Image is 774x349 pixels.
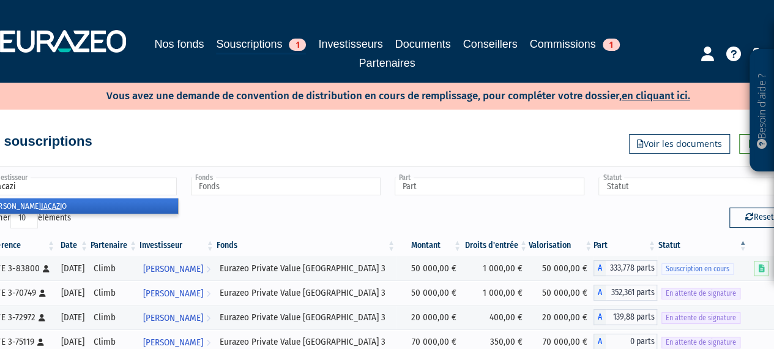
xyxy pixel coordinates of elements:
[206,258,210,280] i: Voir l'investisseur
[138,280,215,305] a: [PERSON_NAME]
[606,260,657,276] span: 333,778 parts
[138,305,215,329] a: [PERSON_NAME]
[61,262,85,275] div: [DATE]
[396,280,463,305] td: 50 000,00 €
[143,282,203,305] span: [PERSON_NAME]
[396,235,463,256] th: Montant: activer pour trier la colonne par ordre croissant
[39,314,45,321] i: [Français] Personne physique
[594,260,657,276] div: A - Eurazeo Private Value Europe 3
[463,36,518,53] a: Conseillers
[657,235,748,256] th: Statut : activer pour trier la colonne par ordre d&eacute;croissant
[629,134,730,154] a: Voir les documents
[61,287,85,299] div: [DATE]
[220,311,392,324] div: Eurazeo Private Value [GEOGRAPHIC_DATA] 3
[143,307,203,329] span: [PERSON_NAME]
[206,307,210,329] i: Voir l'investisseur
[71,86,690,103] p: Vous avez une demande de convention de distribution en cours de remplissage, pour compléter votre...
[529,235,594,256] th: Valorisation: activer pour trier la colonne par ordre croissant
[39,290,46,297] i: [Français] Personne physique
[661,312,740,324] span: En attente de signature
[661,263,734,275] span: Souscription en cours
[206,282,210,305] i: Voir l'investisseur
[10,208,38,228] select: Afficheréléments
[463,256,529,280] td: 1 000,00 €
[61,311,85,324] div: [DATE]
[220,262,392,275] div: Eurazeo Private Value [GEOGRAPHIC_DATA] 3
[216,36,306,54] a: Souscriptions1
[594,285,657,301] div: A - Eurazeo Private Value Europe 3
[289,39,306,51] span: 1
[530,36,620,53] a: Commissions1
[220,287,392,299] div: Eurazeo Private Value [GEOGRAPHIC_DATA] 3
[89,256,138,280] td: Climb
[138,235,215,256] th: Investisseur: activer pour trier la colonne par ordre croissant
[661,288,740,299] span: En attente de signature
[529,256,594,280] td: 50 000,00 €
[661,337,740,348] span: En attente de signature
[606,285,657,301] span: 352,361 parts
[220,336,392,348] div: Eurazeo Private Value [GEOGRAPHIC_DATA] 3
[89,305,138,329] td: Climb
[359,54,415,72] a: Partenaires
[154,36,204,53] a: Nos fonds
[37,339,44,346] i: [Français] Personne physique
[594,285,606,301] span: A
[755,56,769,166] p: Besoin d'aide ?
[89,235,138,256] th: Partenaire: activer pour trier la colonne par ordre croissant
[61,336,85,348] div: [DATE]
[594,309,606,325] span: A
[622,89,690,102] a: en cliquant ici.
[318,36,382,53] a: Investisseurs
[396,305,463,329] td: 20 000,00 €
[138,256,215,280] a: [PERSON_NAME]
[56,235,89,256] th: Date: activer pour trier la colonne par ordre croissant
[215,235,396,256] th: Fonds: activer pour trier la colonne par ordre croissant
[606,309,657,325] span: 139,88 parts
[396,256,463,280] td: 50 000,00 €
[603,39,620,51] span: 1
[594,260,606,276] span: A
[463,280,529,305] td: 1 000,00 €
[395,36,451,53] a: Documents
[594,235,657,256] th: Part: activer pour trier la colonne par ordre croissant
[143,258,203,280] span: [PERSON_NAME]
[41,201,62,211] em: JACAZI
[529,305,594,329] td: 20 000,00 €
[43,265,50,272] i: [Français] Personne physique
[463,235,529,256] th: Droits d'entrée: activer pour trier la colonne par ordre croissant
[594,309,657,325] div: A - Eurazeo Private Value Europe 3
[89,280,138,305] td: Climb
[529,280,594,305] td: 50 000,00 €
[463,305,529,329] td: 400,00 €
